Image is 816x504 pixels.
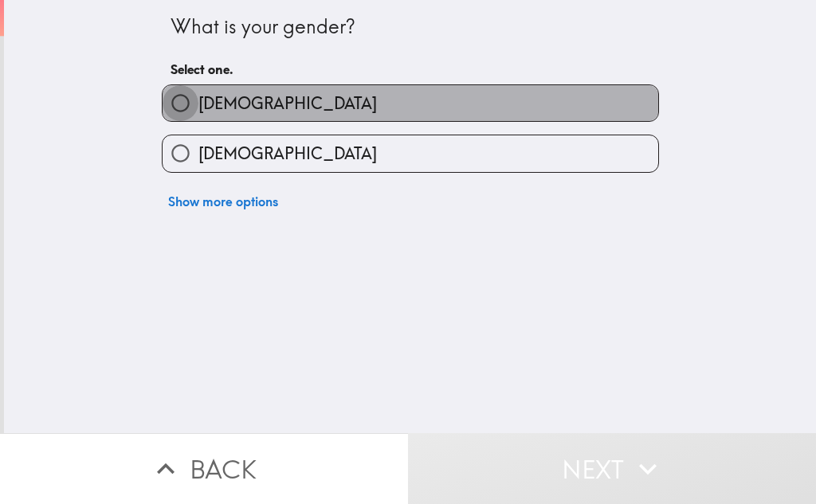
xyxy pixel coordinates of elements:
[163,135,658,171] button: [DEMOGRAPHIC_DATA]
[162,186,284,217] button: Show more options
[408,433,816,504] button: Next
[171,61,650,78] h6: Select one.
[198,143,377,165] span: [DEMOGRAPHIC_DATA]
[171,14,650,41] div: What is your gender?
[163,85,658,121] button: [DEMOGRAPHIC_DATA]
[198,92,377,115] span: [DEMOGRAPHIC_DATA]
